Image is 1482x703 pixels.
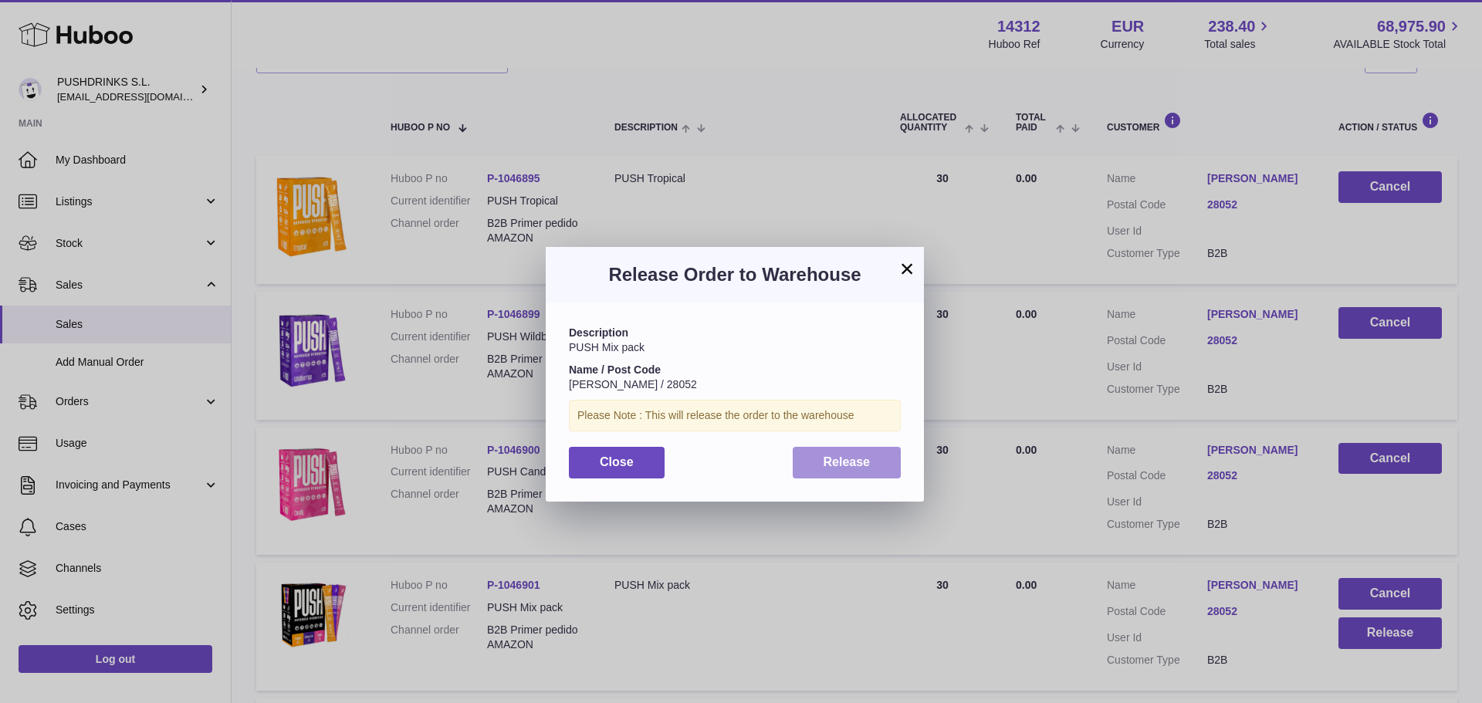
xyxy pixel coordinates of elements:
[600,455,634,468] span: Close
[898,259,916,278] button: ×
[569,262,901,287] h3: Release Order to Warehouse
[569,363,661,376] strong: Name / Post Code
[569,326,628,339] strong: Description
[569,400,901,431] div: Please Note : This will release the order to the warehouse
[569,341,645,353] span: PUSH Mix pack
[569,447,665,478] button: Close
[824,455,871,468] span: Release
[793,447,902,478] button: Release
[569,378,697,390] span: [PERSON_NAME] / 28052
